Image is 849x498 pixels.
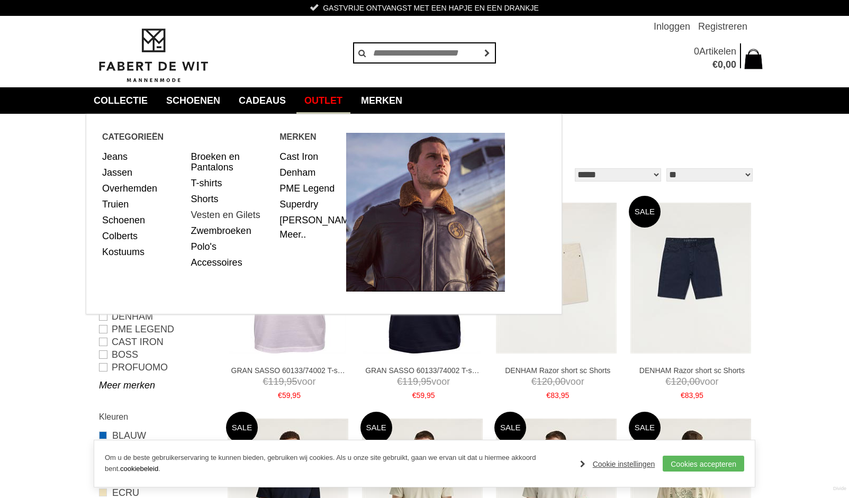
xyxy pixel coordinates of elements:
span: 119 [268,376,284,387]
a: GRAN SASSO 60133/74002 T-shirts [231,366,348,375]
a: BLAUW [99,429,213,442]
a: PME LEGEND [99,323,213,336]
a: Schoenen [158,87,228,114]
span: , [553,376,555,387]
a: Kostuums [102,244,183,260]
a: [PERSON_NAME] [279,212,338,228]
span: Merken [279,130,346,143]
a: PROFUOMO [99,361,213,374]
a: DENHAM Razor short sc Shorts [634,366,750,375]
span: 00 [689,376,700,387]
a: Polo's [191,239,272,255]
span: 0 [718,59,723,70]
a: Outlet [296,87,350,114]
span: 0 [694,46,699,57]
a: collectie [86,87,156,114]
a: Divide [833,482,846,495]
a: Denham [279,165,338,180]
span: voor [365,375,482,388]
img: DENHAM Razor short sc Shorts [630,203,751,354]
span: Artikelen [699,46,736,57]
a: GRAN SASSO 60133/74002 T-shirts [365,366,482,375]
p: Om u de beste gebruikerservaring te kunnen bieden, gebruiken wij cookies. Als u onze site gebruik... [105,452,570,475]
span: , [559,391,561,400]
span: voor [500,375,616,388]
span: , [424,391,427,400]
span: € [681,391,685,400]
img: Heren [346,133,505,292]
span: € [531,376,537,387]
a: Meer.. [279,229,306,240]
a: Shorts [191,191,272,207]
a: BOSS [99,348,213,361]
span: , [687,376,689,387]
a: Cookie instellingen [580,456,655,472]
span: 95 [561,391,570,400]
a: DENHAM [99,310,213,323]
span: € [263,376,268,387]
a: Inloggen [654,16,690,37]
h2: Kleuren [99,410,213,423]
a: Jeans [102,149,183,165]
span: voor [231,375,348,388]
span: 95 [292,391,301,400]
span: 83 [685,391,693,400]
a: Broeken en Pantalons [191,149,272,175]
a: Overhemden [102,180,183,196]
span: 95 [695,391,703,400]
span: 95 [421,376,431,387]
span: Categorieën [102,130,279,143]
a: T-shirts [191,175,272,191]
a: Cast Iron [279,149,338,165]
span: 00 [555,376,566,387]
span: 59 [417,391,425,400]
a: Colberts [102,228,183,244]
a: Vesten en Gilets [191,207,272,223]
a: Meer merken [99,379,213,392]
span: 119 [402,376,418,387]
span: € [665,376,671,387]
span: € [546,391,550,400]
a: Cadeaus [231,87,294,114]
span: 59 [282,391,291,400]
span: , [418,376,421,387]
a: PME Legend [279,180,338,196]
a: Truien [102,196,183,212]
a: Merken [353,87,410,114]
span: , [290,391,292,400]
span: 95 [427,391,435,400]
span: € [412,391,417,400]
a: Jassen [102,165,183,180]
span: 120 [671,376,687,387]
img: Fabert de Wit [94,27,213,84]
span: , [284,376,287,387]
span: € [712,59,718,70]
span: € [397,376,402,387]
a: cookiebeleid [120,465,158,473]
span: voor [634,375,750,388]
a: CAST IRON [99,336,213,348]
span: , [693,391,695,400]
a: Accessoires [191,255,272,270]
a: DENHAM Razor short sc Shorts [500,366,616,375]
span: 83 [550,391,559,400]
a: Superdry [279,196,338,212]
span: € [278,391,282,400]
span: , [723,59,726,70]
span: 120 [537,376,553,387]
span: 95 [287,376,297,387]
a: Schoenen [102,212,183,228]
a: Cookies accepteren [663,456,744,472]
span: 00 [726,59,736,70]
a: Registreren [698,16,747,37]
a: Zwembroeken [191,223,272,239]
